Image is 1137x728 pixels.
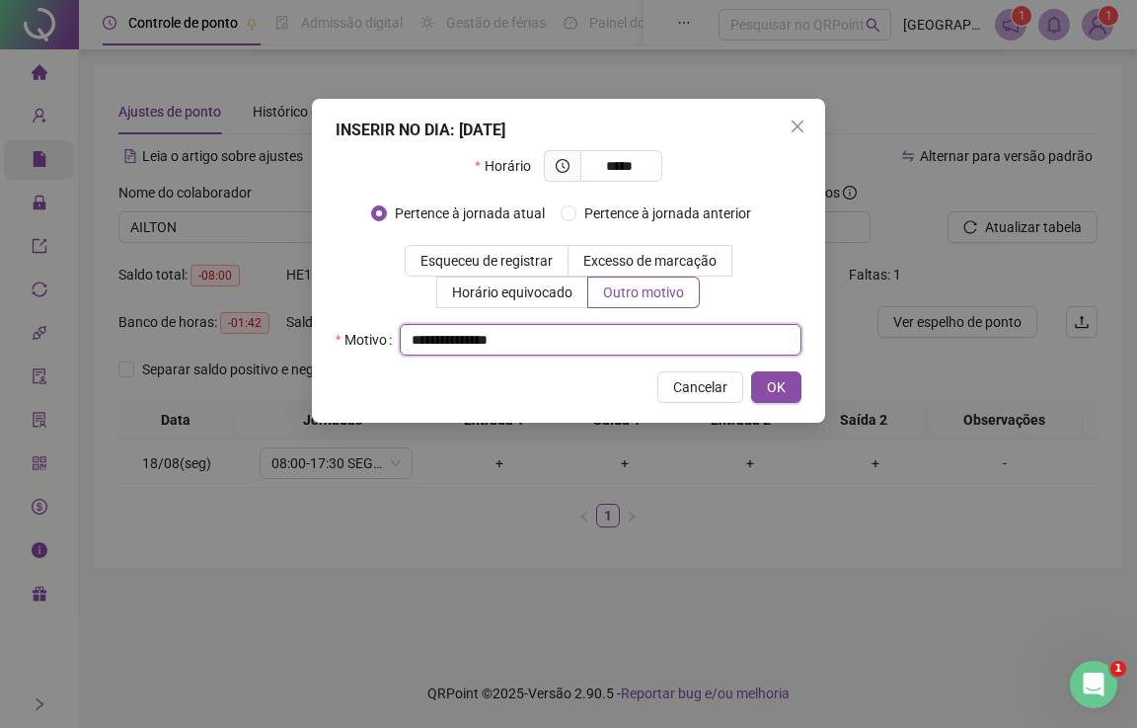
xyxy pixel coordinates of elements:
[336,119,801,142] div: INSERIR NO DIA : [DATE]
[1110,661,1126,677] span: 1
[767,376,786,398] span: OK
[603,284,684,300] span: Outro motivo
[782,111,813,142] button: Close
[673,376,727,398] span: Cancelar
[336,324,400,356] label: Motivo
[556,159,569,173] span: clock-circle
[475,150,543,182] label: Horário
[420,253,553,269] span: Esqueceu de registrar
[583,253,717,269] span: Excesso de marcação
[790,119,805,134] span: close
[657,371,743,403] button: Cancelar
[452,284,572,300] span: Horário equivocado
[1070,661,1117,708] iframe: Intercom live chat
[751,371,801,403] button: OK
[387,202,553,224] span: Pertence à jornada atual
[576,202,759,224] span: Pertence à jornada anterior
